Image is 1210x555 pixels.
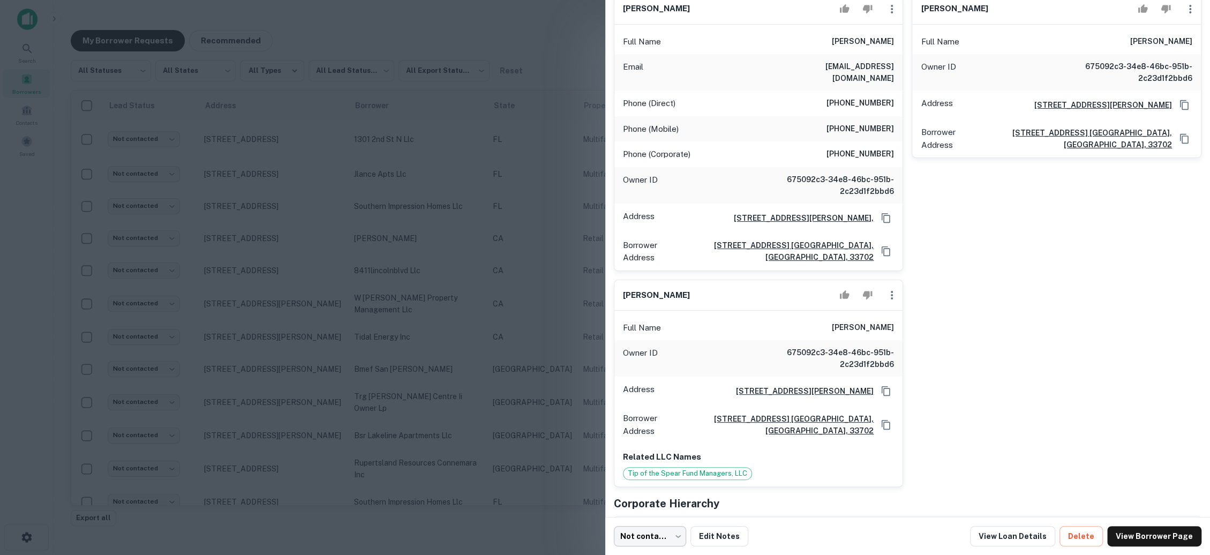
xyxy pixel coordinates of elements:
[921,61,956,84] p: Owner ID
[921,35,959,48] p: Full Name
[623,3,690,15] h6: [PERSON_NAME]
[826,148,894,161] h6: [PHONE_NUMBER]
[921,97,952,113] p: Address
[832,321,894,334] h6: [PERSON_NAME]
[832,35,894,48] h6: [PERSON_NAME]
[1176,131,1192,147] button: Copy Address
[921,3,988,15] h6: [PERSON_NAME]
[1107,526,1201,546] a: View Borrower Page
[623,97,675,110] p: Phone (Direct)
[623,61,643,84] p: Email
[975,127,1172,151] a: [STREET_ADDRESS] [GEOGRAPHIC_DATA], [GEOGRAPHIC_DATA], 33702
[623,347,658,370] p: Owner ID
[690,526,748,546] button: Edit Notes
[878,417,894,433] button: Copy Address
[727,385,874,397] a: [STREET_ADDRESS][PERSON_NAME]
[1026,99,1172,111] a: [STREET_ADDRESS][PERSON_NAME]
[878,383,894,399] button: Copy Address
[765,61,894,84] h6: [EMAIL_ADDRESS][DOMAIN_NAME]
[1064,61,1192,84] h6: 675092c3-34e8-46bc-951b-2c23d1f2bbd6
[614,496,719,512] h5: Corporate Hierarchy
[623,289,690,302] h6: [PERSON_NAME]
[677,239,874,263] a: [STREET_ADDRESS] [GEOGRAPHIC_DATA], [GEOGRAPHIC_DATA], 33702
[1130,35,1192,48] h6: [PERSON_NAME]
[858,284,877,306] button: Reject
[878,243,894,259] button: Copy Address
[677,413,874,437] a: [STREET_ADDRESS] [GEOGRAPHIC_DATA], [GEOGRAPHIC_DATA], 33702
[765,174,894,197] h6: 675092c3-34e8-46bc-951b-2c23d1f2bbd6
[623,468,751,479] span: Tip of the Spear Fund Managers, LLC
[623,123,679,136] p: Phone (Mobile)
[623,321,661,334] p: Full Name
[1156,469,1210,521] iframe: Chat Widget
[835,284,854,306] button: Accept
[970,526,1055,546] a: View Loan Details
[623,451,895,463] p: Related LLC Names
[921,126,971,151] p: Borrower Address
[1059,526,1103,546] button: Delete
[623,148,690,161] p: Phone (Corporate)
[826,97,894,110] h6: [PHONE_NUMBER]
[826,123,894,136] h6: [PHONE_NUMBER]
[623,383,655,399] p: Address
[614,526,686,546] div: Not contacted
[623,412,673,437] p: Borrower Address
[623,174,658,197] p: Owner ID
[765,347,894,370] h6: 675092c3-34e8-46bc-951b-2c23d1f2bbd6
[725,212,874,224] a: [STREET_ADDRESS][PERSON_NAME],
[623,35,661,48] p: Full Name
[623,210,655,226] p: Address
[1176,97,1192,113] button: Copy Address
[623,239,673,264] p: Borrower Address
[878,210,894,226] button: Copy Address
